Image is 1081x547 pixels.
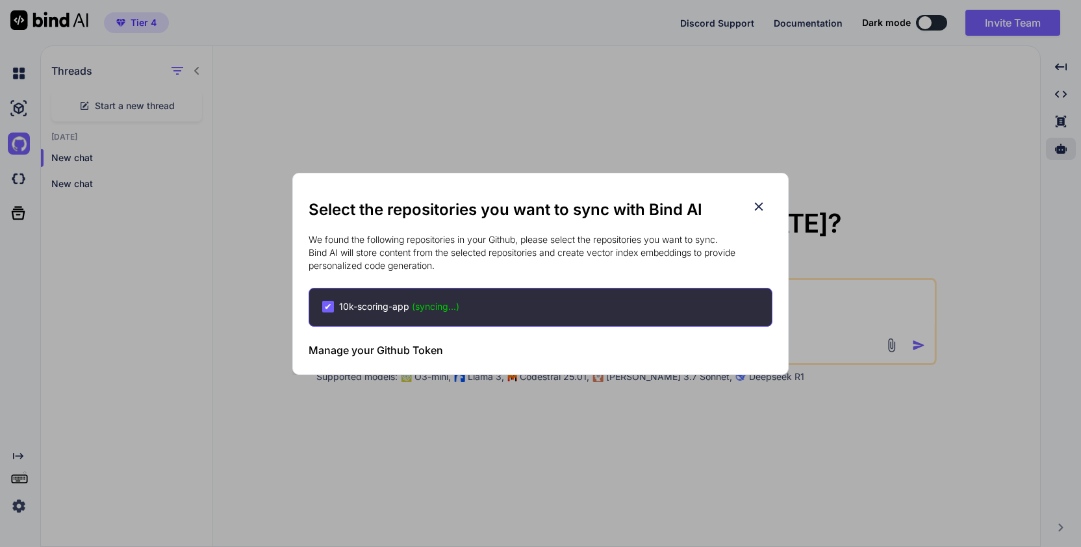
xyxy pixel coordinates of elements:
[412,301,459,312] span: (syncing...)
[339,300,459,313] span: 10k-scoring-app
[324,300,332,313] span: ✔
[309,199,772,220] h2: Select the repositories you want to sync with Bind AI
[309,233,772,272] p: We found the following repositories in your Github, please select the repositories you want to sy...
[309,342,443,358] h3: Manage your Github Token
